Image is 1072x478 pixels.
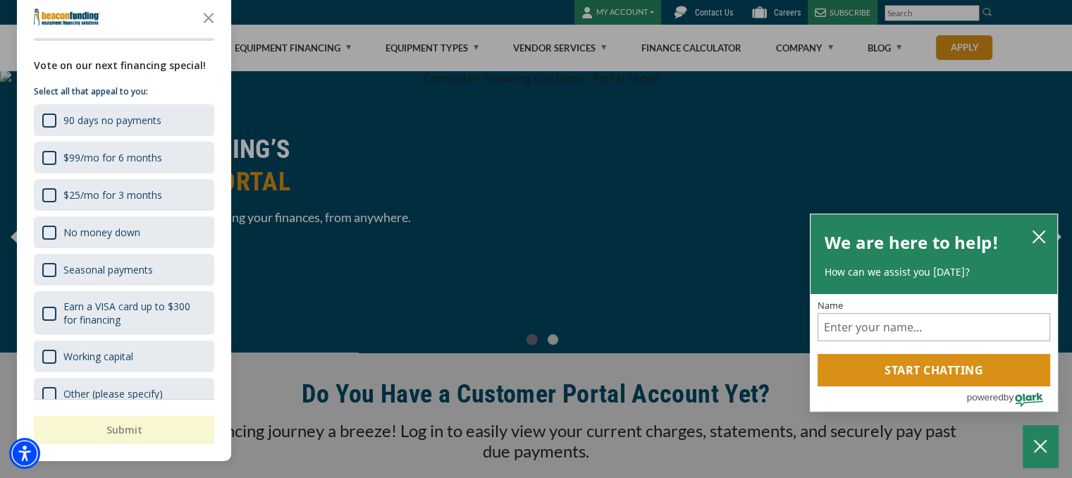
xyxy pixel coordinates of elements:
[966,388,1003,406] span: powered
[34,416,214,444] button: Submit
[63,226,140,239] div: No money down
[825,265,1043,279] p: How can we assist you [DATE]?
[63,350,133,363] div: Working capital
[63,300,206,326] div: Earn a VISA card up to $300 for financing
[1028,226,1050,246] button: close chatbox
[63,151,162,164] div: $99/mo for 6 months
[34,254,214,286] div: Seasonal payments
[34,8,100,25] img: Company logo
[1004,388,1014,406] span: by
[810,214,1058,412] div: olark chatbox
[34,216,214,248] div: No money down
[195,3,223,31] button: Close the survey
[966,387,1057,411] a: Powered by Olark - open in a new tab
[818,313,1050,341] input: Name
[34,341,214,372] div: Working capital
[63,188,162,202] div: $25/mo for 3 months
[34,142,214,173] div: $99/mo for 6 months
[63,114,161,127] div: 90 days no payments
[34,378,214,410] div: Other (please specify)
[63,387,163,400] div: Other (please specify)
[63,263,153,276] div: Seasonal payments
[825,228,999,257] h2: We are here to help!
[34,85,214,99] p: Select all that appeal to you:
[34,179,214,211] div: $25/mo for 3 months
[34,104,214,136] div: 90 days no payments
[9,438,40,469] div: Accessibility Menu
[34,291,214,335] div: Earn a VISA card up to $300 for financing
[34,58,214,73] div: Vote on our next financing special!
[818,354,1050,386] button: Start chatting
[1023,425,1058,467] button: Close Chatbox
[818,301,1050,310] label: Name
